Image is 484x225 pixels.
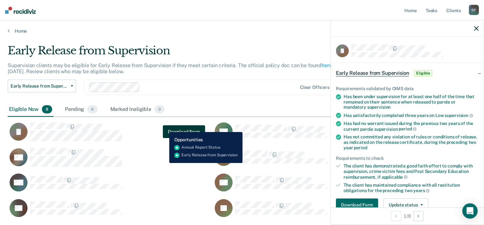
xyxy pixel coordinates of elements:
[382,175,408,180] span: applicable
[336,86,479,91] div: Requirements validated by OIMS data
[213,122,418,148] div: CaseloadOpportunityCell-04231362
[163,125,205,138] a: Navigate to form link
[383,198,428,211] button: Update status
[213,173,418,199] div: CaseloadOpportunityCell-16322833
[336,198,381,211] a: Navigate to form link
[391,211,401,221] button: Previous Opportunity
[8,44,371,62] div: Early Release from Supervision
[331,63,484,83] div: Early Release from SupervisionEligible
[344,163,479,180] div: The client has demonstrated a good faith effort to comply with supervision, crime victim fees and...
[344,182,479,193] div: The client has maintained compliance with all restitution obligations for the preceding two
[445,113,473,118] span: supervision
[8,199,213,224] div: CaseloadOpportunityCell-08040928
[344,134,479,150] div: Has not committed any violation of rules or conditions of release, as indicated on the release ce...
[354,145,367,150] span: period
[300,85,329,90] div: Clear officers
[344,121,479,132] div: Has had no warrant issued during the previous two years of the current parole supervision
[42,105,52,113] span: 8
[87,105,97,113] span: 0
[344,112,479,118] div: Has satisfactorily completed three years on Low
[8,148,213,173] div: CaseloadOpportunityCell-03428499
[331,207,484,224] div: 1 / 8
[469,5,479,15] div: D F
[367,105,391,110] span: supervision
[213,199,418,224] div: CaseloadOpportunityCell-04353751
[5,7,36,14] img: Recidiviz
[8,62,353,74] p: Supervision clients may be eligible for Early Release from Supervision if they meet certain crite...
[8,173,213,199] div: CaseloadOpportunityCell-50317544
[321,62,332,68] a: here
[8,122,213,148] div: CaseloadOpportunityCell-01004464
[8,28,476,34] a: Home
[414,70,432,76] span: Eligible
[11,83,68,89] span: Early Release from Supervision
[336,198,378,211] button: Download Form
[213,148,418,173] div: CaseloadOpportunityCell-04336417
[64,103,99,117] div: Pending
[336,70,409,76] span: Early Release from Supervision
[399,126,417,131] span: period
[413,188,430,193] span: years
[8,103,53,117] div: Eligible Now
[109,103,166,117] div: Marked Ineligible
[336,156,479,161] div: Requirements to check
[344,94,479,110] div: Has been under supervision for at least one half of the time that remained on their sentence when...
[413,211,424,221] button: Next Opportunity
[163,125,205,138] button: Download Form
[462,203,478,219] div: Open Intercom Messenger
[155,105,164,113] span: 0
